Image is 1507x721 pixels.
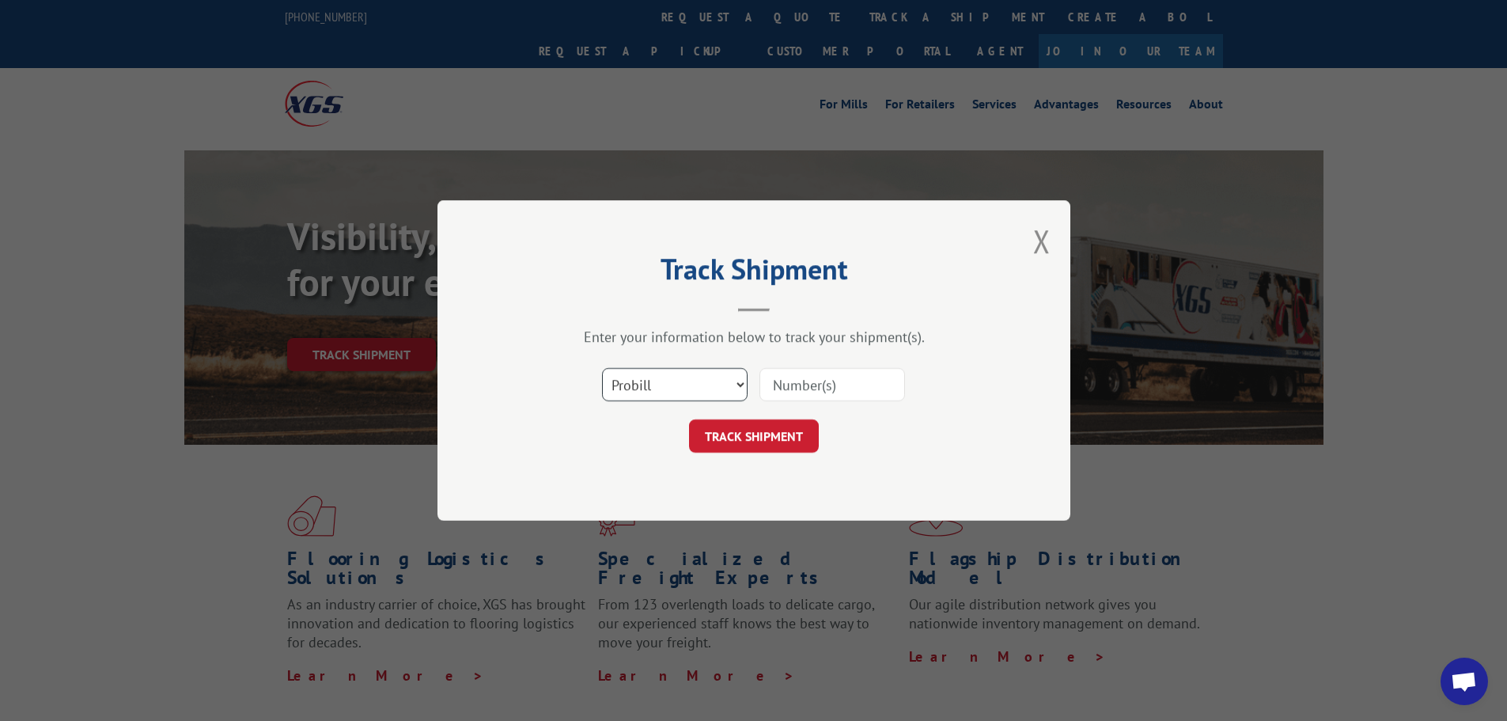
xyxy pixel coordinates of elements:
button: Close modal [1033,220,1051,262]
input: Number(s) [759,368,905,401]
div: Open chat [1441,658,1488,705]
div: Enter your information below to track your shipment(s). [517,328,991,346]
h2: Track Shipment [517,258,991,288]
button: TRACK SHIPMENT [689,419,819,453]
